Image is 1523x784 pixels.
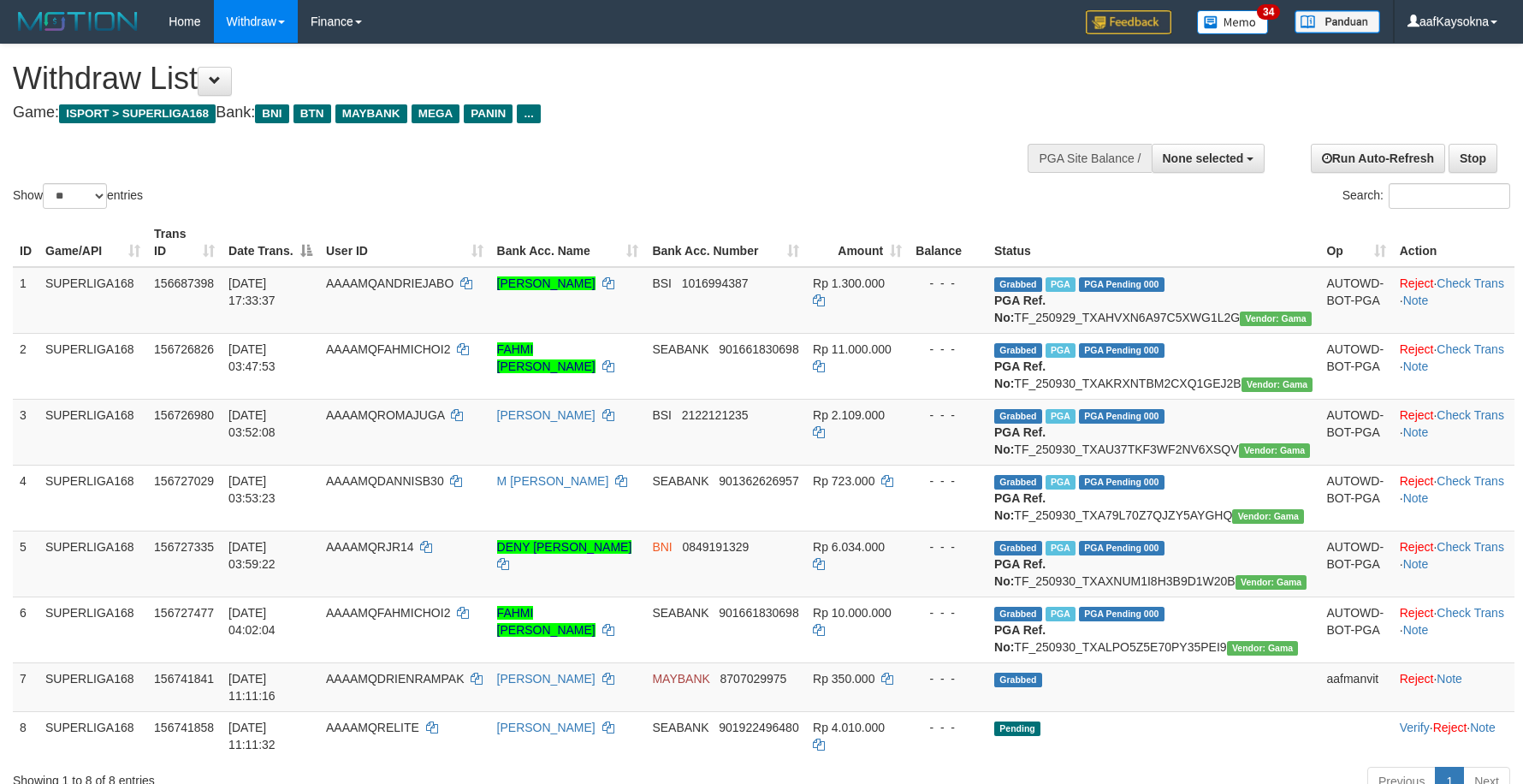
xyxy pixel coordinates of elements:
[326,408,444,422] span: AAAAMQROMAJUGA
[326,721,419,734] span: AAAAMQRELITE
[1079,541,1164,555] span: PGA Pending
[293,104,331,123] span: BTN
[1433,721,1467,734] a: Reject
[497,408,596,422] a: [PERSON_NAME]
[994,425,1046,456] b: PGA Ref. No:
[13,465,39,531] td: 4
[652,408,672,422] span: BSI
[497,606,596,637] a: FAHMI [PERSON_NAME]
[987,399,1319,465] td: TF_250930_TXAU37TKF3WF2NV6XSQV
[1437,672,1462,686] a: Note
[154,276,214,290] span: 156687398
[1342,183,1510,209] label: Search:
[916,407,981,424] div: - - -
[326,672,465,686] span: AAAAMQDRIENRAMPAK
[1079,277,1164,292] span: PGA Pending
[1319,218,1392,267] th: Op: activate to sort column ascending
[1046,607,1076,621] span: Marked by aafandaneth
[497,672,596,686] a: [PERSON_NAME]
[719,474,798,488] span: Copy 901362626957 to clipboard
[228,606,276,637] span: [DATE] 04:02:04
[1028,144,1151,173] div: PGA Site Balance /
[1295,10,1380,33] img: panduan.png
[916,341,981,358] div: - - -
[813,474,874,488] span: Rp 723.000
[39,333,147,399] td: SUPERLIGA168
[652,721,708,734] span: SEABANK
[994,607,1042,621] span: Grabbed
[326,342,450,356] span: AAAAMQFAHMICHOI2
[255,104,288,123] span: BNI
[909,218,987,267] th: Balance
[13,218,39,267] th: ID
[916,275,981,292] div: - - -
[1403,557,1429,571] a: Note
[987,465,1319,531] td: TF_250930_TXA79L70Z7QJZY5AYGHQ
[154,474,214,488] span: 156727029
[994,277,1042,292] span: Grabbed
[13,531,39,597] td: 5
[497,342,596,373] a: FAHMI [PERSON_NAME]
[13,62,999,96] h1: Withdraw List
[1403,425,1429,439] a: Note
[39,711,147,760] td: SUPERLIGA168
[1470,721,1496,734] a: Note
[154,342,214,356] span: 156726826
[13,399,39,465] td: 3
[1393,662,1514,711] td: ·
[13,333,39,399] td: 2
[59,104,216,123] span: ISPORT > SUPERLIGA168
[1437,408,1504,422] a: Check Trans
[1400,672,1434,686] a: Reject
[1403,359,1429,373] a: Note
[1400,540,1434,554] a: Reject
[1086,10,1171,34] img: Feedback.jpg
[994,359,1046,390] b: PGA Ref. No:
[1393,399,1514,465] td: · ·
[326,474,444,488] span: AAAAMQDANNISB30
[39,465,147,531] td: SUPERLIGA168
[1437,606,1504,620] a: Check Trans
[497,721,596,734] a: [PERSON_NAME]
[682,276,749,290] span: Copy 1016994387 to clipboard
[13,662,39,711] td: 7
[916,719,981,736] div: - - -
[994,623,1046,654] b: PGA Ref. No:
[652,606,708,620] span: SEABANK
[1403,491,1429,505] a: Note
[13,267,39,334] td: 1
[652,540,672,554] span: BNI
[1319,333,1392,399] td: AUTOWD-BOT-PGA
[1400,474,1434,488] a: Reject
[13,104,999,122] h4: Game: Bank:
[326,540,414,554] span: AAAAMQRJR14
[517,104,540,123] span: ...
[994,343,1042,358] span: Grabbed
[13,597,39,662] td: 6
[1393,531,1514,597] td: · ·
[652,672,709,686] span: MAYBANK
[1437,474,1504,488] a: Check Trans
[464,104,513,123] span: PANIN
[1389,183,1510,209] input: Search:
[154,672,214,686] span: 156741841
[39,531,147,597] td: SUPERLIGA168
[994,557,1046,588] b: PGA Ref. No:
[39,218,147,267] th: Game/API: activate to sort column ascending
[1437,276,1504,290] a: Check Trans
[1079,607,1164,621] span: PGA Pending
[813,672,874,686] span: Rp 350.000
[1242,377,1313,392] span: Vendor URL: https://trx31.1velocity.biz
[1393,267,1514,334] td: · ·
[1319,399,1392,465] td: AUTOWD-BOT-PGA
[1152,144,1265,173] button: None selected
[147,218,222,267] th: Trans ID: activate to sort column ascending
[719,606,798,620] span: Copy 901661830698 to clipboard
[1046,475,1076,490] span: Marked by aafandaneth
[719,721,798,734] span: Copy 901922496480 to clipboard
[813,342,892,356] span: Rp 11.000.000
[1311,144,1445,173] a: Run Auto-Refresh
[994,491,1046,522] b: PGA Ref. No:
[228,276,276,307] span: [DATE] 17:33:37
[1319,267,1392,334] td: AUTOWD-BOT-PGA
